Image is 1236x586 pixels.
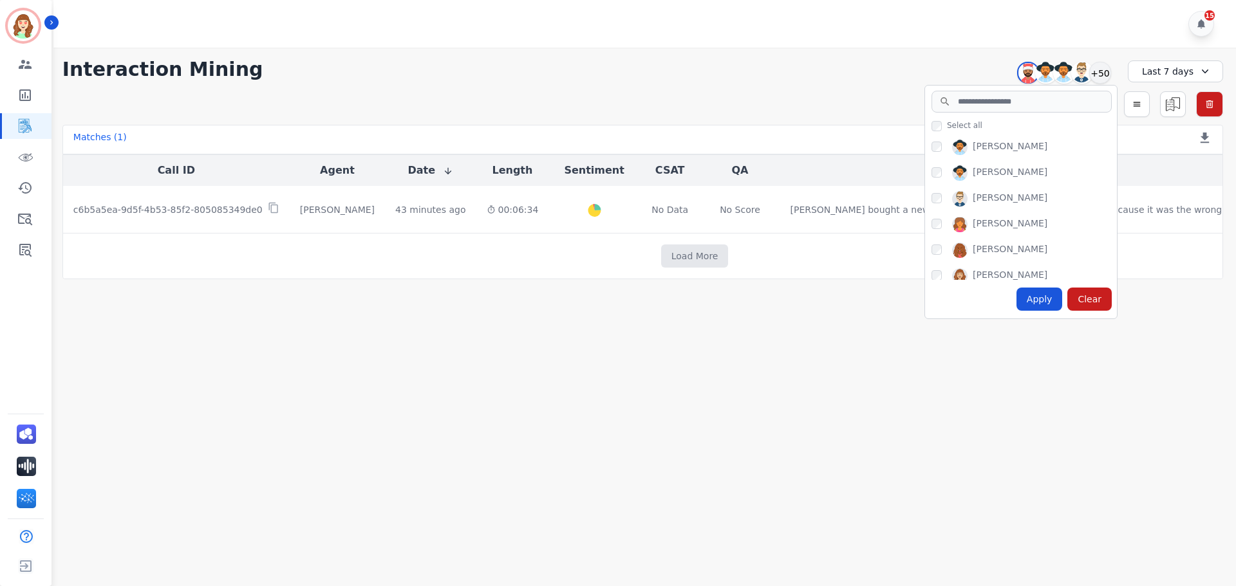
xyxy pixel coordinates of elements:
div: [PERSON_NAME] [973,268,1047,284]
div: Last 7 days [1128,60,1223,82]
div: No Score [720,203,760,216]
button: Load More [661,244,729,268]
div: 15 [1204,10,1215,21]
div: [PERSON_NAME] [973,217,1047,232]
div: Apply [1016,288,1063,311]
div: No Data [650,203,690,216]
span: Select all [947,120,982,131]
div: +50 [1089,62,1111,84]
div: 00:06:34 [487,203,539,216]
div: [PERSON_NAME] [973,243,1047,258]
p: c6b5a5ea-9d5f-4b53-85f2-805085349de0 [73,203,263,216]
h1: Interaction Mining [62,58,263,81]
div: [PERSON_NAME] [300,203,375,216]
div: 43 minutes ago [395,203,465,216]
button: Length [492,163,532,178]
div: Matches ( 1 ) [73,131,127,149]
div: Clear [1067,288,1112,311]
button: QA [731,163,748,178]
button: Sentiment [564,163,624,178]
img: Bordered avatar [8,10,39,41]
button: Call ID [158,163,195,178]
div: [PERSON_NAME] [973,140,1047,155]
button: CSAT [655,163,685,178]
div: [PERSON_NAME] [973,191,1047,206]
button: Date [408,163,454,178]
div: [PERSON_NAME] [973,165,1047,181]
button: Agent [320,163,355,178]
